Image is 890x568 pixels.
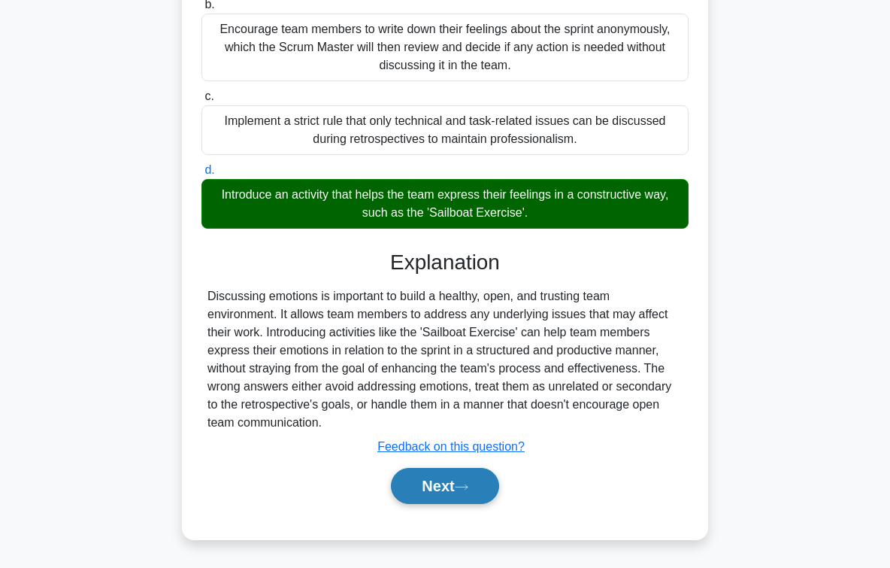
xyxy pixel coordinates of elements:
[201,14,689,81] div: Encourage team members to write down their feelings about the sprint anonymously, which the Scrum...
[204,90,213,102] span: c.
[201,105,689,155] div: Implement a strict rule that only technical and task-related issues can be discussed during retro...
[204,163,214,176] span: d.
[210,250,680,275] h3: Explanation
[391,468,498,504] button: Next
[207,287,683,432] div: Discussing emotions is important to build a healthy, open, and trusting team environment. It allo...
[201,179,689,229] div: Introduce an activity that helps the team express their feelings in a constructive way, such as t...
[377,440,525,453] a: Feedback on this question?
